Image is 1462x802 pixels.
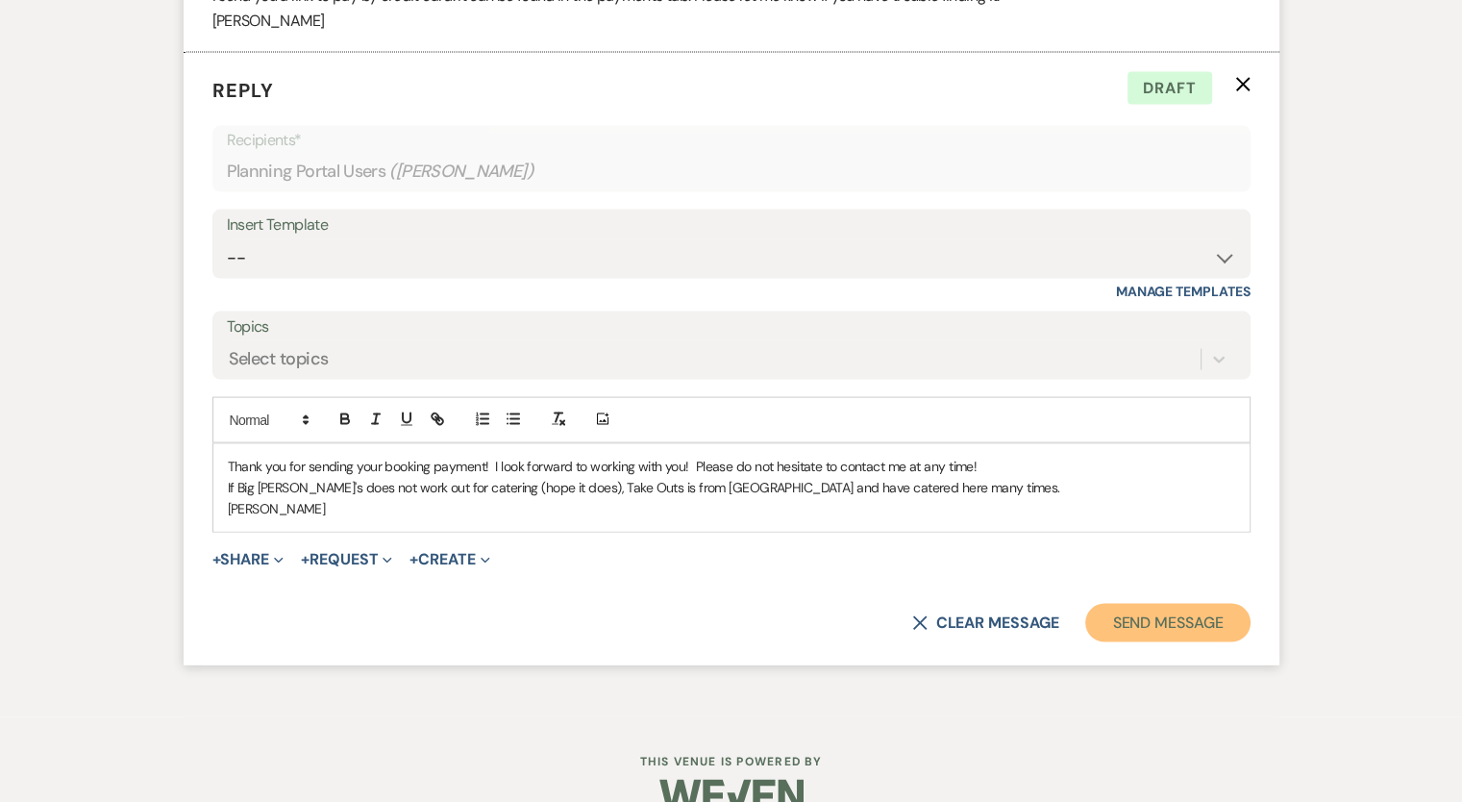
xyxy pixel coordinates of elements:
span: + [409,552,418,567]
p: If Big [PERSON_NAME]'s does not work out for catering (hope it does), Take Outs is from [GEOGRAPH... [228,477,1235,498]
span: Reply [212,78,274,103]
span: + [212,552,221,567]
p: Thank you for sending your booking payment! I look forward to working with you! Please do not hes... [228,456,1235,477]
span: ( [PERSON_NAME] ) [389,159,533,185]
span: Draft [1127,72,1212,105]
div: Select topics [229,346,329,372]
button: Send Message [1085,604,1250,642]
button: Clear message [912,615,1058,631]
label: Topics [227,313,1236,341]
p: Recipients* [227,128,1236,153]
p: [PERSON_NAME] [212,9,1251,34]
p: [PERSON_NAME] [228,498,1235,519]
button: Create [409,552,489,567]
span: + [301,552,310,567]
button: Share [212,552,285,567]
div: Planning Portal Users [227,153,1236,190]
div: Insert Template [227,212,1236,239]
button: Request [301,552,392,567]
a: Manage Templates [1116,283,1251,300]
